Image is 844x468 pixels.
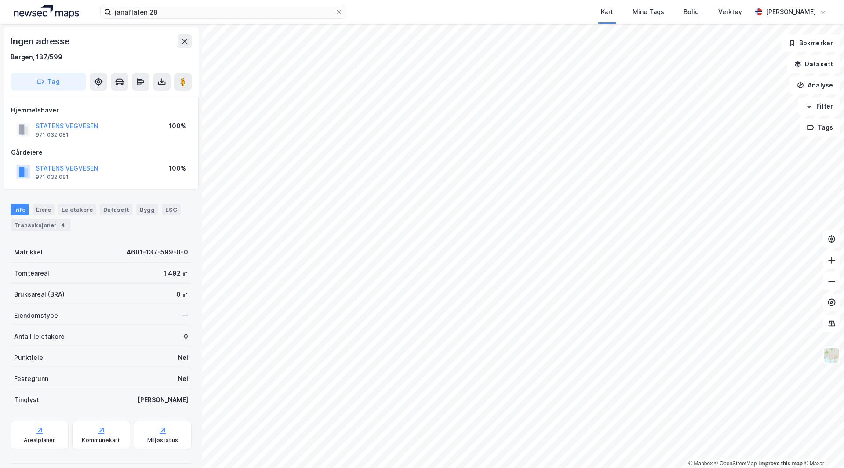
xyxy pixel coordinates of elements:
[14,395,39,405] div: Tinglyst
[100,204,133,215] div: Datasett
[14,5,79,18] img: logo.a4113a55bc3d86da70a041830d287a7e.svg
[11,52,62,62] div: Bergen, 137/599
[147,437,178,444] div: Miljøstatus
[36,174,69,181] div: 971 032 081
[800,426,844,468] iframe: Chat Widget
[82,437,120,444] div: Kommunekart
[58,221,67,229] div: 4
[759,461,803,467] a: Improve this map
[14,331,65,342] div: Antall leietakere
[800,119,840,136] button: Tags
[823,347,840,363] img: Z
[718,7,742,17] div: Verktøy
[33,204,55,215] div: Eiere
[111,5,335,18] input: Søk på adresse, matrikkel, gårdeiere, leietakere eller personer
[633,7,664,17] div: Mine Tags
[601,7,613,17] div: Kart
[14,352,43,363] div: Punktleie
[58,204,96,215] div: Leietakere
[11,204,29,215] div: Info
[766,7,816,17] div: [PERSON_NAME]
[24,437,55,444] div: Arealplaner
[36,131,69,138] div: 971 032 081
[136,204,158,215] div: Bygg
[688,461,713,467] a: Mapbox
[11,147,191,158] div: Gårdeiere
[162,204,181,215] div: ESG
[14,289,65,300] div: Bruksareal (BRA)
[184,331,188,342] div: 0
[14,310,58,321] div: Eiendomstype
[169,163,186,174] div: 100%
[787,55,840,73] button: Datasett
[781,34,840,52] button: Bokmerker
[11,105,191,116] div: Hjemmelshaver
[138,395,188,405] div: [PERSON_NAME]
[11,34,71,48] div: Ingen adresse
[14,374,48,384] div: Festegrunn
[11,73,86,91] button: Tag
[14,247,43,258] div: Matrikkel
[14,268,49,279] div: Tomteareal
[789,76,840,94] button: Analyse
[714,461,757,467] a: OpenStreetMap
[178,352,188,363] div: Nei
[127,247,188,258] div: 4601-137-599-0-0
[182,310,188,321] div: —
[164,268,188,279] div: 1 492 ㎡
[176,289,188,300] div: 0 ㎡
[11,219,71,231] div: Transaksjoner
[178,374,188,384] div: Nei
[169,121,186,131] div: 100%
[798,98,840,115] button: Filter
[684,7,699,17] div: Bolig
[800,426,844,468] div: Kontrollprogram for chat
